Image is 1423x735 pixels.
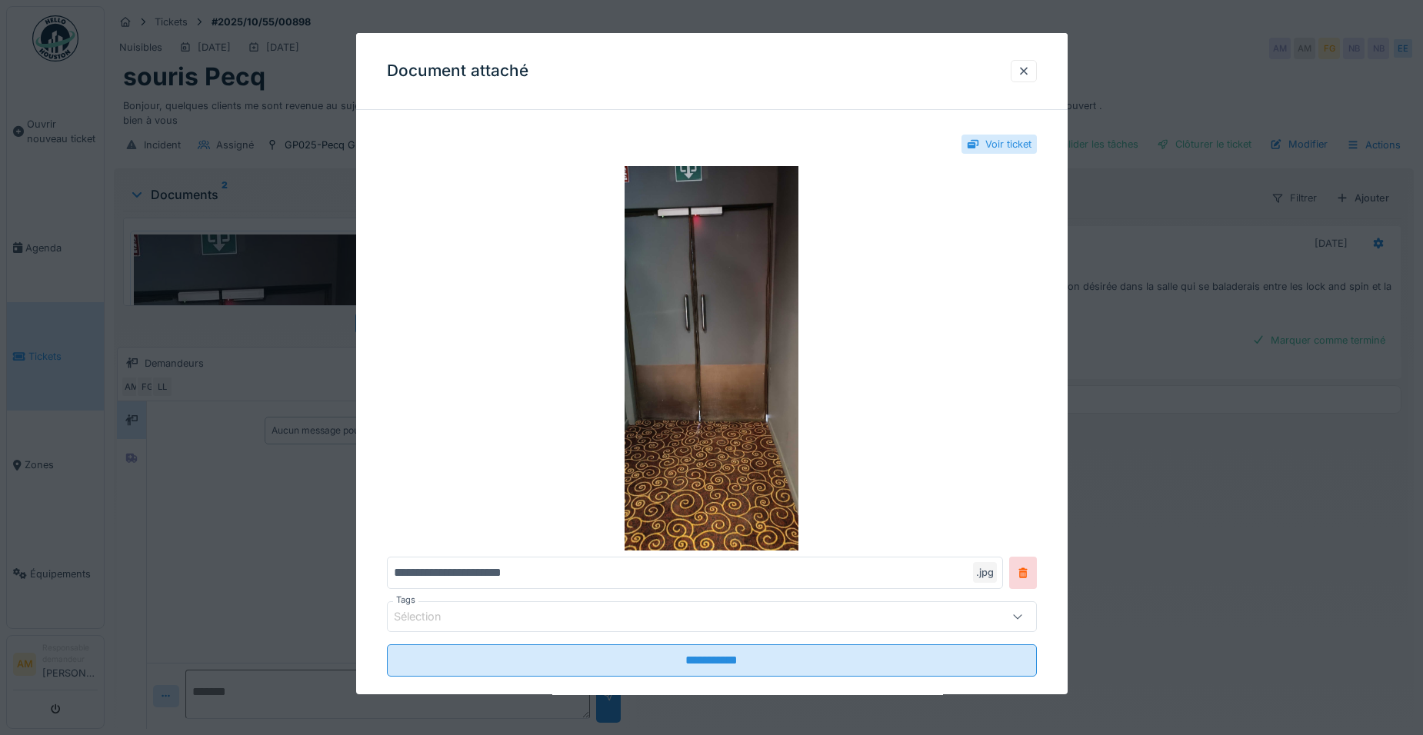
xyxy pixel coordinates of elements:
div: Voir ticket [985,137,1031,151]
div: Sélection [394,608,463,625]
img: 857e721d-25d0-4f2f-8b0e-65ecb8745336-sortie%20de%20secour%20pecq%202.jpg [387,166,1037,550]
h3: Document attaché [387,62,528,81]
label: Tags [393,594,418,607]
div: .jpg [973,562,997,583]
